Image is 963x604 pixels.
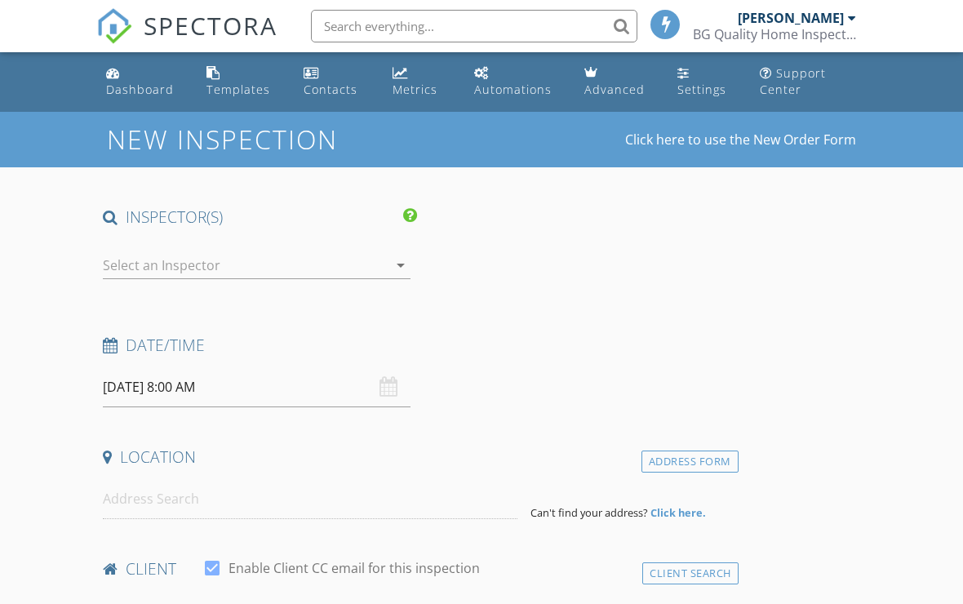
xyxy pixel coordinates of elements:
[103,367,410,407] input: Select date
[693,26,856,42] div: BG Quality Home Inspections
[297,59,374,105] a: Contacts
[474,82,552,97] div: Automations
[96,8,132,44] img: The Best Home Inspection Software - Spectora
[103,446,732,468] h4: Location
[386,59,455,105] a: Metrics
[391,255,410,275] i: arrow_drop_down
[304,82,357,97] div: Contacts
[311,10,637,42] input: Search everything...
[206,82,270,97] div: Templates
[738,10,844,26] div: [PERSON_NAME]
[468,59,564,105] a: Automations (Basic)
[671,59,740,105] a: Settings
[677,82,726,97] div: Settings
[200,59,284,105] a: Templates
[530,505,648,520] span: Can't find your address?
[584,82,645,97] div: Advanced
[578,59,658,105] a: Advanced
[103,558,732,580] h4: client
[641,451,739,473] div: Address Form
[100,59,187,105] a: Dashboard
[625,133,856,146] a: Click here to use the New Order Form
[106,82,174,97] div: Dashboard
[103,335,732,356] h4: Date/Time
[96,22,277,56] a: SPECTORA
[103,479,517,519] input: Address Search
[103,207,417,228] h4: INSPECTOR(S)
[753,59,863,105] a: Support Center
[107,125,468,153] h1: New Inspection
[144,8,277,42] span: SPECTORA
[650,505,706,520] strong: Click here.
[642,562,739,584] div: Client Search
[760,65,826,97] div: Support Center
[229,560,480,576] label: Enable Client CC email for this inspection
[393,82,437,97] div: Metrics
